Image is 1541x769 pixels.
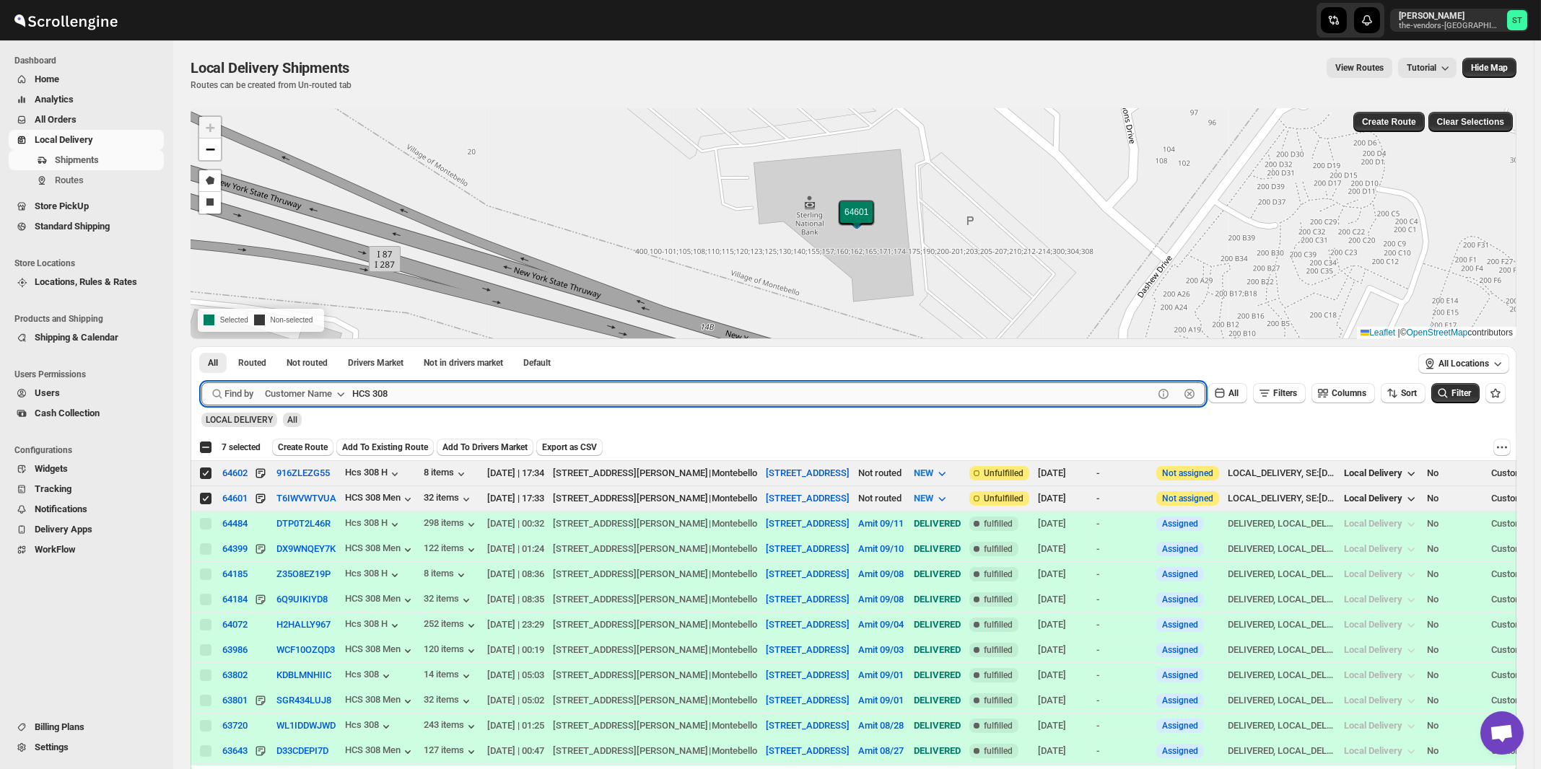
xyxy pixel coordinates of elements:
button: User menu [1390,9,1529,32]
div: [DATE] [1038,592,1088,607]
button: HCS 308 Men [345,542,415,557]
span: Tracking [35,483,71,494]
button: 243 items [424,719,479,734]
span: Routes [55,175,84,185]
button: [STREET_ADDRESS] [766,467,850,478]
div: No [1427,542,1483,556]
span: Unfulfilled [984,493,1023,504]
div: Montebello [712,517,757,531]
div: | [553,517,757,531]
div: [STREET_ADDRESS][PERSON_NAME] [553,466,708,480]
span: All [1228,388,1239,398]
div: - [1096,567,1148,581]
button: 127 items [424,744,479,759]
button: view route [1327,58,1392,78]
button: Clear Selections [1428,112,1513,132]
div: [DATE] [1038,517,1088,531]
button: Local Delivery [1335,487,1427,510]
div: Montebello [712,592,757,607]
button: 32 items [424,593,473,607]
div: | [553,491,757,506]
button: 64484 [222,518,248,529]
button: Home [9,69,164,89]
span: Hide Map [1471,62,1508,74]
div: DELIVERED [914,567,961,581]
button: Sort [1381,383,1426,403]
div: HCS 308 Men [345,643,415,658]
div: 64602 [222,467,248,478]
div: LOCAL_DELIVERY, SE:[DATE] [1228,491,1335,506]
div: Not routed [858,466,905,480]
button: Z35O8EZ19P [276,568,331,579]
button: NEW [905,487,958,510]
button: Hcs 308 [345,719,393,734]
button: 8 items [424,467,468,481]
button: Amit 09/08 [858,594,904,605]
button: D33CDEPI7D [276,745,328,756]
button: Assigned [1162,544,1198,554]
button: 63801 [222,693,248,708]
span: Tutorial [1407,63,1436,74]
div: Montebello [712,491,757,506]
button: Assigned [1162,645,1198,655]
a: Zoom out [199,139,221,160]
div: Montebello [712,567,757,581]
button: All [199,353,227,373]
div: HCS 308 Men [345,593,415,607]
div: | [553,567,757,581]
div: 64184 [222,594,248,605]
div: 122 items [424,542,479,557]
div: 252 items [424,618,479,633]
button: Delivery Apps [9,519,164,540]
button: 6Q9UIKIYD8 [276,594,328,605]
button: Not assigned [1162,493,1213,504]
button: More actions [1493,439,1511,456]
span: Drivers Market [348,357,403,369]
button: Un-claimable [415,353,512,373]
button: Amit 09/08 [858,568,904,579]
span: Store Locations [14,258,166,269]
p: [PERSON_NAME] [1399,10,1501,22]
button: 32 items [424,492,473,506]
span: Filters [1273,388,1297,398]
button: Tracking [9,479,164,499]
span: Notifications [35,504,87,514]
div: | [553,542,757,556]
span: Local Delivery [1344,467,1402,478]
span: fulfilled [984,518,1013,529]
button: [STREET_ADDRESS] [766,745,850,756]
div: 63720 [222,720,248,731]
button: Amit 09/01 [858,695,904,706]
button: WCF10OZQD3 [276,644,335,655]
div: | [553,592,757,607]
button: Shipments [9,150,164,170]
div: 64185 [222,568,248,579]
div: 63802 [222,669,248,680]
button: Unrouted [278,353,336,373]
div: DELIVERED, LOCAL_DELIVERY, OUT_FOR_DELIVERY, PICKED_UP, SE:[DATE], SHIPMENT -> DELIVERED [1228,542,1335,556]
div: [DATE] | 17:34 [487,466,544,480]
button: NEW [905,462,958,485]
div: - [1096,517,1148,531]
span: Delivery Apps [35,524,92,535]
button: DX9WNQEY7K [276,543,336,554]
div: Hcs 308 H [345,517,402,532]
button: Amit 09/10 [858,543,904,554]
button: 63643 [222,744,248,758]
button: Hcs 308 H [345,618,402,633]
button: Assigned [1162,746,1198,756]
button: 64602 [222,466,248,480]
button: 120 items [424,643,479,658]
div: Hcs 308 [345,669,393,683]
div: 32 items [424,694,473,708]
div: [DATE] [1038,466,1088,480]
span: Configurations [14,444,166,456]
a: Zoom in [199,117,221,139]
span: Create Route [278,441,328,453]
span: Not in drivers market [424,357,503,369]
button: T6IWVWTVUA [276,493,336,504]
